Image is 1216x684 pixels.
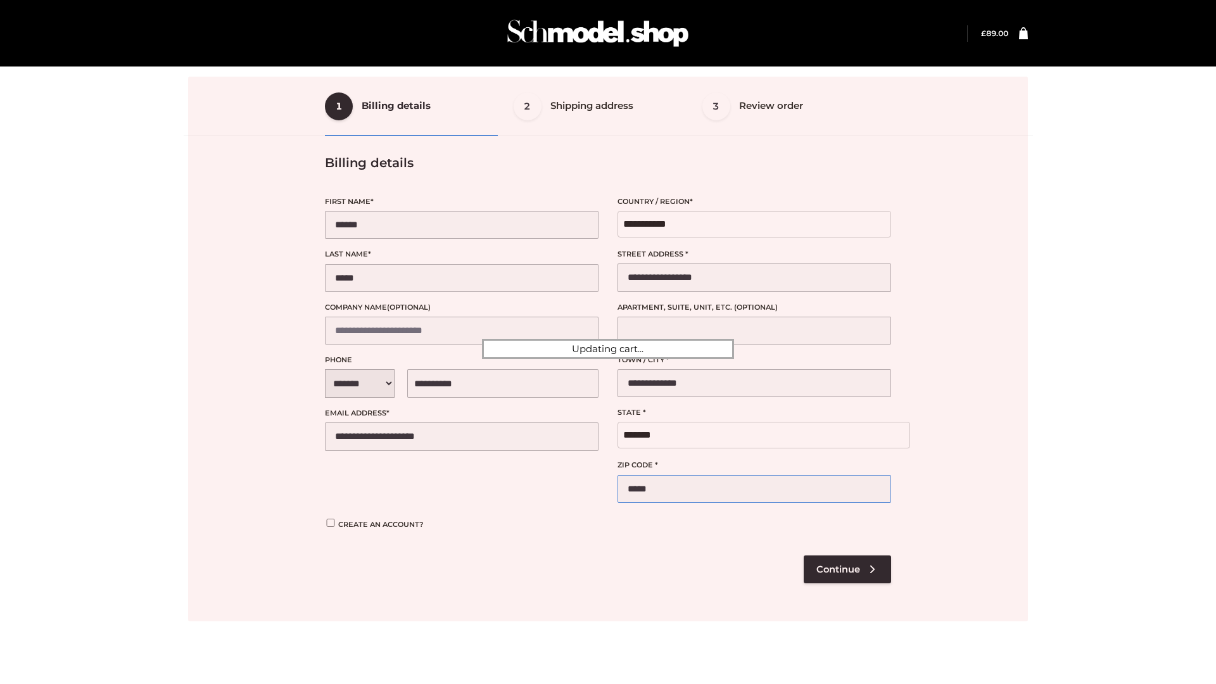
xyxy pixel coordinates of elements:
span: £ [981,28,986,38]
bdi: 89.00 [981,28,1008,38]
div: Updating cart... [482,339,734,359]
img: Schmodel Admin 964 [503,8,693,58]
a: £89.00 [981,28,1008,38]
